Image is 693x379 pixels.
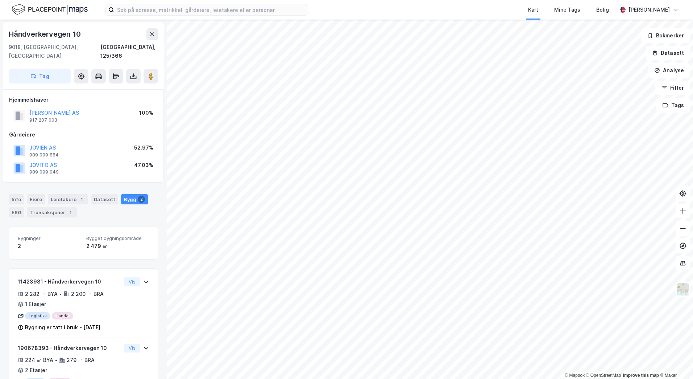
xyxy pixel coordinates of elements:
div: ESG [9,207,24,217]
div: [PERSON_NAME] [628,5,670,14]
div: Datasett [91,194,118,204]
div: 279 ㎡ BRA [67,356,95,364]
div: Bolig [596,5,609,14]
div: [GEOGRAPHIC_DATA], 125/366 [100,43,158,60]
div: 52.97% [134,143,153,152]
div: Kontrollprogram for chat [657,344,693,379]
button: Vis [124,344,140,352]
a: Improve this map [623,373,659,378]
div: 190678393 - Håndverkervegen 10 [18,344,121,352]
div: 989 099 949 [29,169,59,175]
div: • [59,291,62,297]
img: Z [676,282,690,296]
div: 2 [138,196,145,203]
div: 2 Etasjer [25,366,47,375]
button: Analyse [648,63,690,78]
div: Bygg [121,194,148,204]
div: Bygning er tatt i bruk - [DATE] [25,323,100,332]
div: 1 [67,209,74,216]
div: 47.03% [134,161,153,170]
div: 9018, [GEOGRAPHIC_DATA], [GEOGRAPHIC_DATA] [9,43,100,60]
button: Datasett [646,46,690,60]
div: Hjemmelshaver [9,95,158,104]
div: 917 207 003 [29,117,57,123]
a: OpenStreetMap [586,373,621,378]
div: 2 479 ㎡ [86,242,149,250]
div: Eiere [27,194,45,204]
button: Tag [9,69,71,83]
button: Vis [124,277,140,286]
div: 11423981 - Håndverkervegen 10 [18,277,121,286]
div: Leietakere [48,194,88,204]
div: Transaksjoner [27,207,77,217]
div: 224 ㎡ BYA [25,356,53,364]
span: Bygninger [18,235,80,241]
div: 2 282 ㎡ BYA [25,290,58,298]
div: Kart [528,5,538,14]
div: Info [9,194,24,204]
div: Mine Tags [554,5,580,14]
div: 100% [139,109,153,117]
button: Bokmerker [641,28,690,43]
div: Håndverkervegen 10 [9,28,82,40]
div: Gårdeiere [9,130,158,139]
button: Filter [655,81,690,95]
img: logo.f888ab2527a4732fd821a326f86c7f29.svg [12,3,88,16]
div: 1 [78,196,85,203]
div: 2 200 ㎡ BRA [71,290,104,298]
input: Søk på adresse, matrikkel, gårdeiere, leietakere eller personer [114,4,308,15]
div: 2 [18,242,80,250]
iframe: Chat Widget [657,344,693,379]
div: 989 099 884 [29,152,59,158]
div: 1 Etasjer [25,300,46,309]
a: Mapbox [565,373,585,378]
span: Bygget bygningsområde [86,235,149,241]
div: • [55,357,58,363]
button: Tags [656,98,690,113]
